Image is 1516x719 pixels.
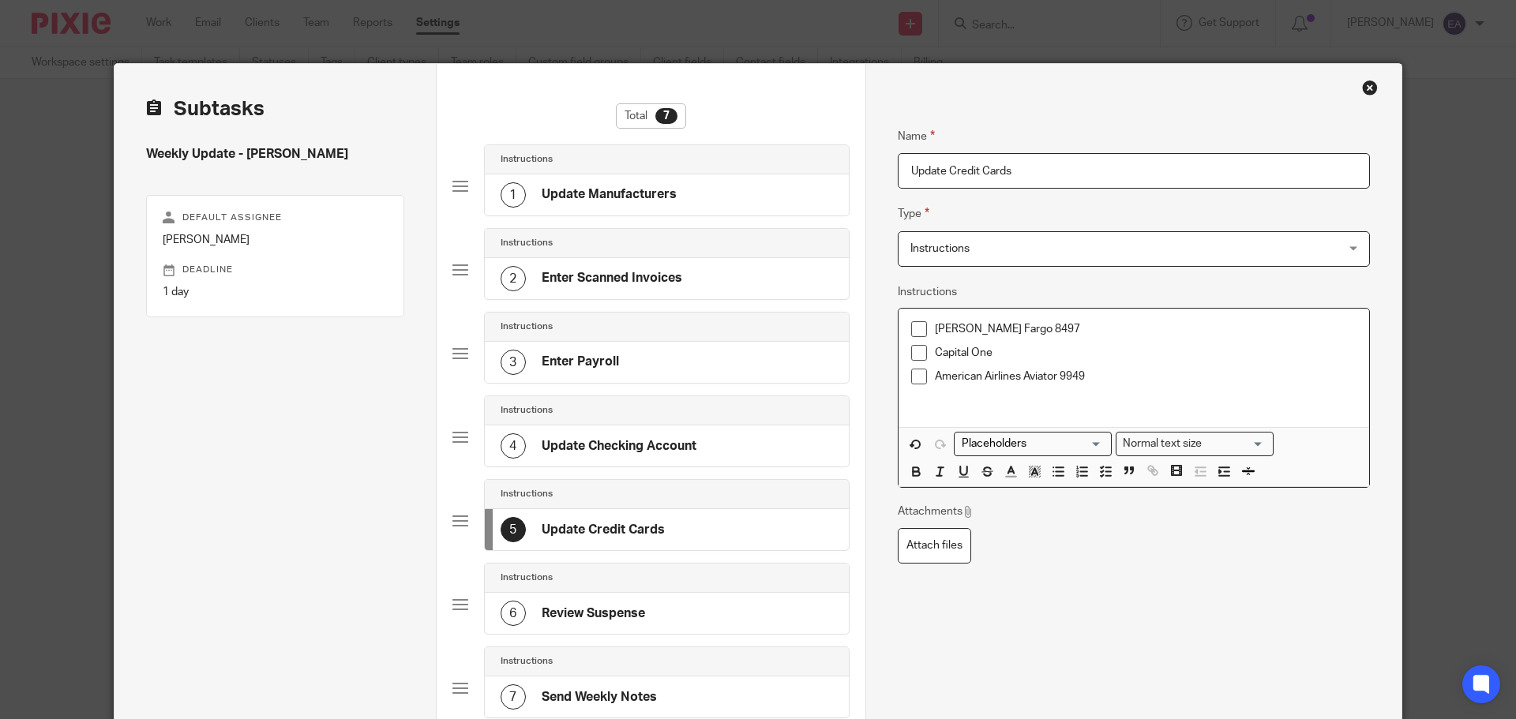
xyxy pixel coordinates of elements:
[501,655,553,668] h4: Instructions
[542,438,696,455] h4: Update Checking Account
[1207,436,1264,452] input: Search for option
[501,433,526,459] div: 4
[501,266,526,291] div: 2
[898,284,957,300] label: Instructions
[542,186,677,203] h4: Update Manufacturers
[163,264,388,276] p: Deadline
[501,153,553,166] h4: Instructions
[501,320,553,333] h4: Instructions
[935,345,1357,361] p: Capital One
[542,689,657,706] h4: Send Weekly Notes
[935,369,1357,384] p: American Airlines Aviator 9949
[542,270,682,286] h4: Enter Scanned Invoices
[163,212,388,224] p: Default assignee
[898,127,935,145] label: Name
[542,354,619,370] h4: Enter Payroll
[898,504,974,519] p: Attachments
[954,432,1112,456] div: Search for option
[542,522,665,538] h4: Update Credit Cards
[501,237,553,249] h4: Instructions
[1362,80,1378,95] div: Close this dialog window
[163,232,388,248] p: [PERSON_NAME]
[146,95,265,122] h2: Subtasks
[501,350,526,375] div: 3
[501,404,553,417] h4: Instructions
[898,528,971,564] label: Attach files
[1116,432,1274,456] div: Search for option
[501,488,553,500] h4: Instructions
[954,432,1112,456] div: Placeholders
[163,284,388,300] p: 1 day
[501,517,526,542] div: 5
[616,103,686,129] div: Total
[935,321,1357,337] p: [PERSON_NAME] Fargo 8497
[501,601,526,626] div: 6
[542,605,645,622] h4: Review Suspense
[146,146,404,163] h4: Weekly Update - [PERSON_NAME]
[501,684,526,710] div: 7
[501,571,553,584] h4: Instructions
[956,436,1102,452] input: Search for option
[1120,436,1206,452] span: Normal text size
[898,204,929,223] label: Type
[910,243,970,254] span: Instructions
[1116,432,1274,456] div: Text styles
[501,182,526,208] div: 1
[655,108,677,124] div: 7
